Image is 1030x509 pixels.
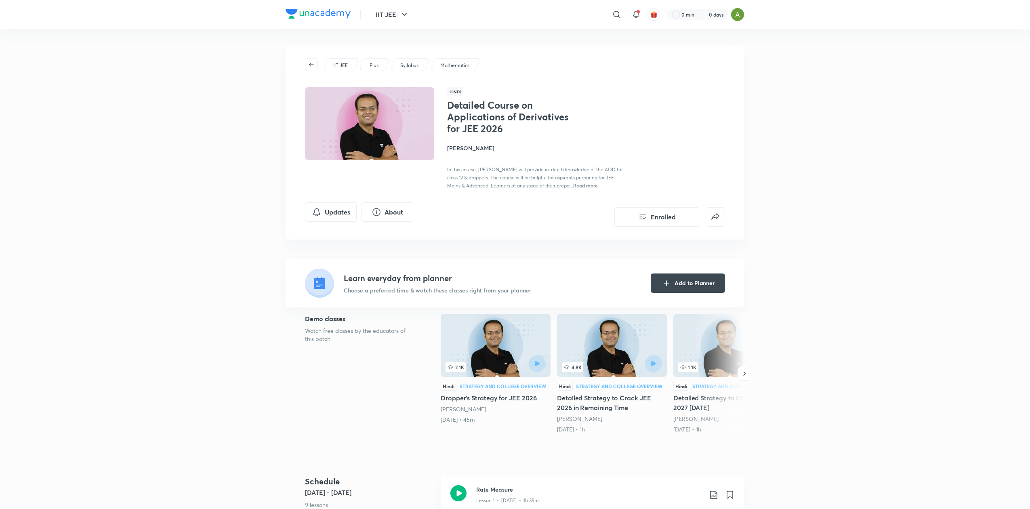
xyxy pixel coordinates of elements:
[650,11,658,18] img: avatar
[706,207,725,227] button: false
[447,144,628,152] h4: [PERSON_NAME]
[441,416,551,424] div: 22nd Mar • 45m
[305,327,415,343] p: Watch free classes by the educators of this batch
[362,202,413,222] button: About
[460,384,546,389] div: Strategy and College Overview
[368,62,380,69] a: Plus
[305,488,434,497] h5: [DATE] - [DATE]
[557,382,573,391] div: Hindi
[557,314,667,433] a: 4.8KHindiStrategy and College OverviewDetailed Strategy to Crack JEE 2026 in Remaining Time[PERSO...
[439,62,471,69] a: Mathematics
[305,202,357,222] button: Updates
[441,314,551,424] a: 2.1KHindiStrategy and College OverviewDropper's Strategy for JEE 2026[PERSON_NAME][DATE] • 45m
[440,62,469,69] p: Mathematics
[673,393,783,412] h5: Detailed Strategy to Crack JEE 2027 [DATE]
[446,362,466,372] span: 2.1K
[305,475,434,488] h4: Schedule
[447,99,579,134] h1: Detailed Course on Applications of Derivatives for JEE 2026
[399,62,420,69] a: Syllabus
[305,314,415,324] h5: Demo classes
[692,384,779,389] div: Strategy and College Overview
[333,62,348,69] p: IIT JEE
[557,415,667,423] div: Vineet Loomba
[673,314,783,433] a: 1.1KHindiStrategy and College OverviewDetailed Strategy to Crack JEE 2027 [DATE][PERSON_NAME][DAT...
[647,8,660,21] button: avatar
[447,166,623,189] span: In this course, [PERSON_NAME] will provide in-depth knowledge of the AOD for class 12 & droppers....
[476,497,539,504] p: Lesson 1 • [DATE] • 1h 35m
[332,62,349,69] a: IIT JEE
[673,314,783,433] a: Detailed Strategy to Crack JEE 2027 in 2 years
[370,62,378,69] p: Plus
[673,415,719,423] a: [PERSON_NAME]
[286,9,351,19] img: Company Logo
[562,362,583,372] span: 4.8K
[573,182,598,189] span: Read more
[557,393,667,412] h5: Detailed Strategy to Crack JEE 2026 in Remaining Time
[731,8,744,21] img: Ajay A
[673,425,783,433] div: 15th Jun • 1h
[304,86,435,161] img: Thumbnail
[441,393,551,403] h5: Dropper's Strategy for JEE 2026
[699,11,707,19] img: streak
[286,9,351,21] a: Company Logo
[441,405,551,413] div: Vineet Loomba
[371,6,414,23] button: IIT JEE
[441,382,456,391] div: Hindi
[476,485,702,494] h3: Rate Measure
[344,286,531,294] p: Choose a preferred time & watch these classes right from your planner
[678,362,698,372] span: 1.1K
[576,384,662,389] div: Strategy and College Overview
[441,405,486,413] a: [PERSON_NAME]
[557,314,667,433] a: Detailed Strategy to Crack JEE 2026 in Remaining Time
[305,501,434,509] p: 9 lessons
[614,207,699,227] button: Enrolled
[400,62,418,69] p: Syllabus
[447,87,463,96] span: Hindi
[673,382,689,391] div: Hindi
[441,314,551,424] a: Dropper's Strategy for JEE 2026
[557,425,667,433] div: 12th Jun • 1h
[673,415,783,423] div: Vineet Loomba
[651,273,725,293] button: Add to Planner
[557,415,602,423] a: [PERSON_NAME]
[344,272,531,284] h4: Learn everyday from planner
